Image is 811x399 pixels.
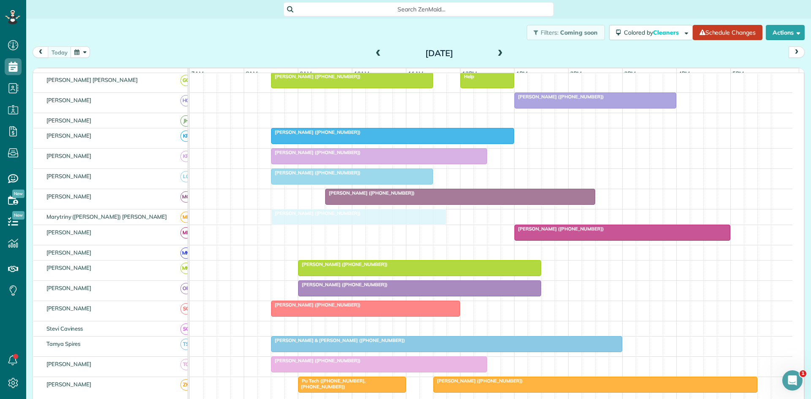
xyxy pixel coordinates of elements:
[406,70,425,77] span: 11am
[569,70,583,77] span: 2pm
[271,358,361,364] span: [PERSON_NAME] ([PHONE_NUMBER])
[800,370,806,377] span: 1
[677,70,691,77] span: 4pm
[180,171,192,182] span: LC
[180,283,192,294] span: OR
[782,370,803,391] iframe: Intercom live chat
[180,247,192,259] span: MM
[180,75,192,86] span: GG
[45,229,93,236] span: [PERSON_NAME]
[45,305,93,312] span: [PERSON_NAME]
[433,378,523,384] span: [PERSON_NAME] ([PHONE_NUMBER])
[45,117,93,124] span: [PERSON_NAME]
[180,212,192,223] span: ME
[609,25,693,40] button: Colored byCleaners
[12,190,24,198] span: New
[514,70,529,77] span: 1pm
[298,70,314,77] span: 9am
[271,302,361,308] span: [PERSON_NAME] ([PHONE_NUMBER])
[12,211,24,220] span: New
[460,73,475,79] span: Help
[244,70,260,77] span: 8am
[180,379,192,391] span: ZK
[45,285,93,291] span: [PERSON_NAME]
[45,249,93,256] span: [PERSON_NAME]
[180,151,192,162] span: KR
[352,70,371,77] span: 10am
[560,29,598,36] span: Coming soon
[45,193,93,200] span: [PERSON_NAME]
[298,261,388,267] span: [PERSON_NAME] ([PHONE_NUMBER])
[45,361,93,367] span: [PERSON_NAME]
[48,46,71,58] button: today
[45,381,93,388] span: [PERSON_NAME]
[693,25,762,40] a: Schedule Changes
[298,378,366,390] span: Pu Tech ([PHONE_NUMBER], [PHONE_NUMBER])
[180,359,192,370] span: TG
[45,132,93,139] span: [PERSON_NAME]
[731,70,746,77] span: 5pm
[623,70,637,77] span: 3pm
[298,282,388,288] span: [PERSON_NAME] ([PHONE_NUMBER])
[624,29,682,36] span: Colored by
[45,97,93,103] span: [PERSON_NAME]
[45,325,84,332] span: Stevi Caviness
[325,190,415,196] span: [PERSON_NAME] ([PHONE_NUMBER])
[180,130,192,142] span: KR
[514,226,604,232] span: [PERSON_NAME] ([PHONE_NUMBER])
[180,115,192,127] span: JH
[514,94,604,100] span: [PERSON_NAME] ([PHONE_NUMBER])
[271,337,405,343] span: [PERSON_NAME] & [PERSON_NAME] ([PHONE_NUMBER])
[33,46,49,58] button: prev
[386,49,492,58] h2: [DATE]
[789,46,805,58] button: next
[180,303,192,315] span: SC
[271,170,361,176] span: [PERSON_NAME] ([PHONE_NUMBER])
[271,73,361,79] span: [PERSON_NAME] ([PHONE_NUMBER])
[271,129,361,135] span: [PERSON_NAME] ([PHONE_NUMBER])
[180,227,192,239] span: ML
[180,191,192,203] span: MG
[45,173,93,179] span: [PERSON_NAME]
[190,70,205,77] span: 7am
[180,95,192,106] span: HG
[541,29,558,36] span: Filters:
[180,339,192,350] span: TS
[180,323,192,335] span: SC
[653,29,680,36] span: Cleaners
[180,263,192,274] span: MM
[45,76,139,83] span: [PERSON_NAME] [PERSON_NAME]
[45,152,93,159] span: [PERSON_NAME]
[271,149,361,155] span: [PERSON_NAME] ([PHONE_NUMBER])
[45,213,169,220] span: Marytriny ([PERSON_NAME]) [PERSON_NAME]
[45,264,93,271] span: [PERSON_NAME]
[271,210,361,216] span: [PERSON_NAME] ([PHONE_NUMBER])
[45,340,82,347] span: Tamya Spires
[766,25,805,40] button: Actions
[460,70,479,77] span: 12pm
